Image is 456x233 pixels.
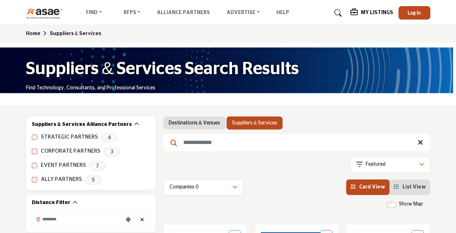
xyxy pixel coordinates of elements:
a: Suppliers & Services [50,31,101,36]
div: Choose your current location [123,212,133,228]
a: View Card [350,185,385,190]
a: Destinations & Venues [169,119,220,127]
input: STRATEGIC PARTNERS checkbox [32,135,37,140]
li: Card View [346,179,390,195]
button: Log In [399,6,430,20]
a: Help [276,10,289,15]
span: 5 [85,175,102,185]
label: CORPORATE PARTNERS [41,147,100,156]
a: Suppliers & Services [232,119,277,127]
input: CORPORATE PARTNERS checkbox [32,149,37,154]
input: ALLY PARTNERS checkbox [32,177,37,182]
h1: Suppliers & Services Search Results [26,58,299,80]
span: 3 [104,147,120,156]
label: EVENT PARTNERS [41,161,86,170]
div: Clear search location [137,212,147,228]
h2: Suppliers & Services Alliance Partners [32,121,132,128]
input: Search Location [32,212,123,226]
label: Show Map [399,200,423,208]
span: Log In [408,9,421,16]
a: Home [26,31,50,36]
button: Featured [350,157,430,173]
p: Find Technology, Consultants, and Professional Services [26,85,155,92]
h5: My Listings [361,9,393,16]
span: 7 [89,161,106,170]
p: Companies 0 [169,184,198,191]
a: RFPs [119,8,146,18]
h2: Distance Filter [32,199,70,207]
span: 4 [101,133,117,142]
span: Card View [359,185,385,190]
a: Find [81,8,107,18]
label: STRATEGIC PARTNERS [41,133,98,141]
a: Advertise [221,8,265,18]
li: List View [390,179,430,195]
label: ALLY PARTNERS [41,175,82,184]
input: Search Keyword [163,134,430,151]
button: Companies 0 [163,179,244,195]
a: View List [394,185,426,190]
a: Search [327,7,347,19]
img: Site Logo [26,7,66,19]
input: EVENT PARTNERS checkbox [32,163,37,168]
a: Alliance Partners [157,10,210,15]
p: Featured [366,161,386,168]
span: List View [403,185,426,190]
div: My Listings [350,9,393,17]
